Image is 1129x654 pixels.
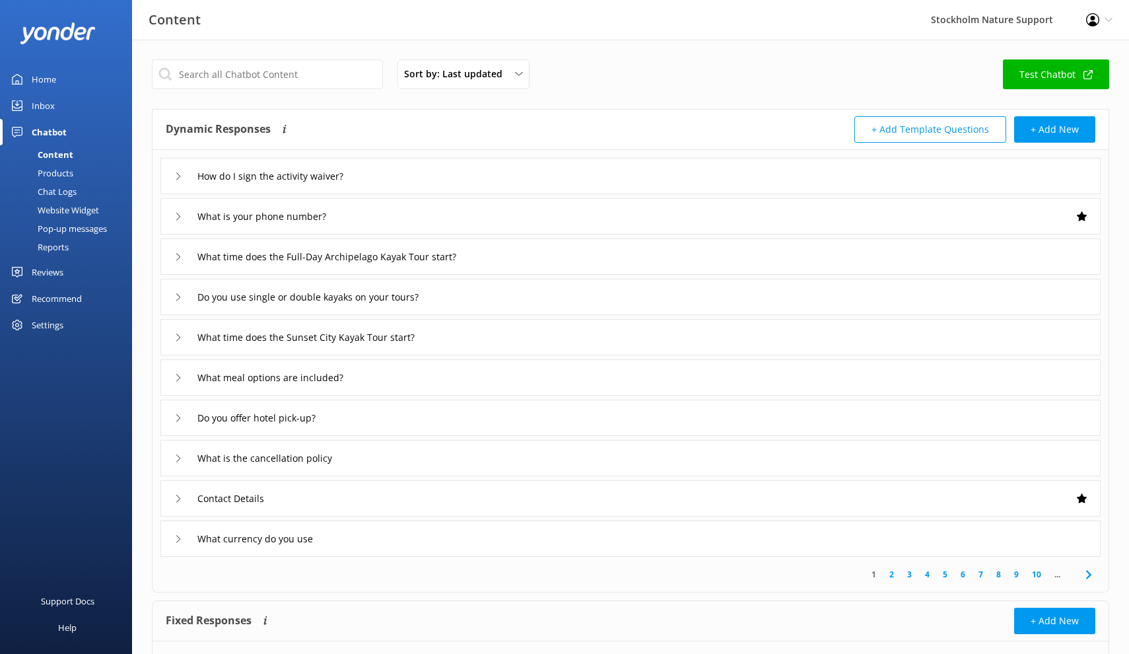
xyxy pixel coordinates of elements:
button: + Add Template Questions [854,116,1006,143]
button: + Add New [1014,608,1095,634]
a: 9 [1008,568,1025,581]
h3: Content [149,9,201,30]
a: 1 [865,568,883,581]
a: 5 [936,568,954,581]
a: 7 [972,568,990,581]
div: Recommend [32,285,82,312]
a: Reports [8,238,132,256]
h4: Dynamic Responses [166,116,271,143]
a: Test Chatbot [1003,59,1109,89]
span: Sort by: Last updated [404,67,510,81]
a: 4 [918,568,936,581]
div: Website Widget [8,201,99,219]
button: + Add New [1014,116,1095,143]
a: Products [8,164,132,182]
span: ... [1048,568,1067,581]
div: Help [58,614,77,641]
div: Reports [8,238,69,256]
img: yonder-white-logo.png [20,22,96,44]
a: 6 [954,568,972,581]
a: 10 [1025,568,1048,581]
input: Search all Chatbot Content [152,59,383,89]
div: Home [32,66,56,92]
a: 2 [883,568,901,581]
div: Inbox [32,92,55,119]
a: Website Widget [8,201,132,219]
a: Chat Logs [8,182,132,201]
div: Products [8,164,73,182]
div: Pop-up messages [8,219,107,238]
div: Chat Logs [8,182,77,201]
div: Chatbot [32,119,67,145]
a: Pop-up messages [8,219,132,238]
a: 3 [901,568,918,581]
div: Reviews [32,259,63,285]
a: 8 [990,568,1008,581]
div: Settings [32,312,63,338]
h4: Fixed Responses [166,608,252,634]
div: Support Docs [41,588,94,614]
a: Content [8,145,132,164]
div: Content [8,145,73,164]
